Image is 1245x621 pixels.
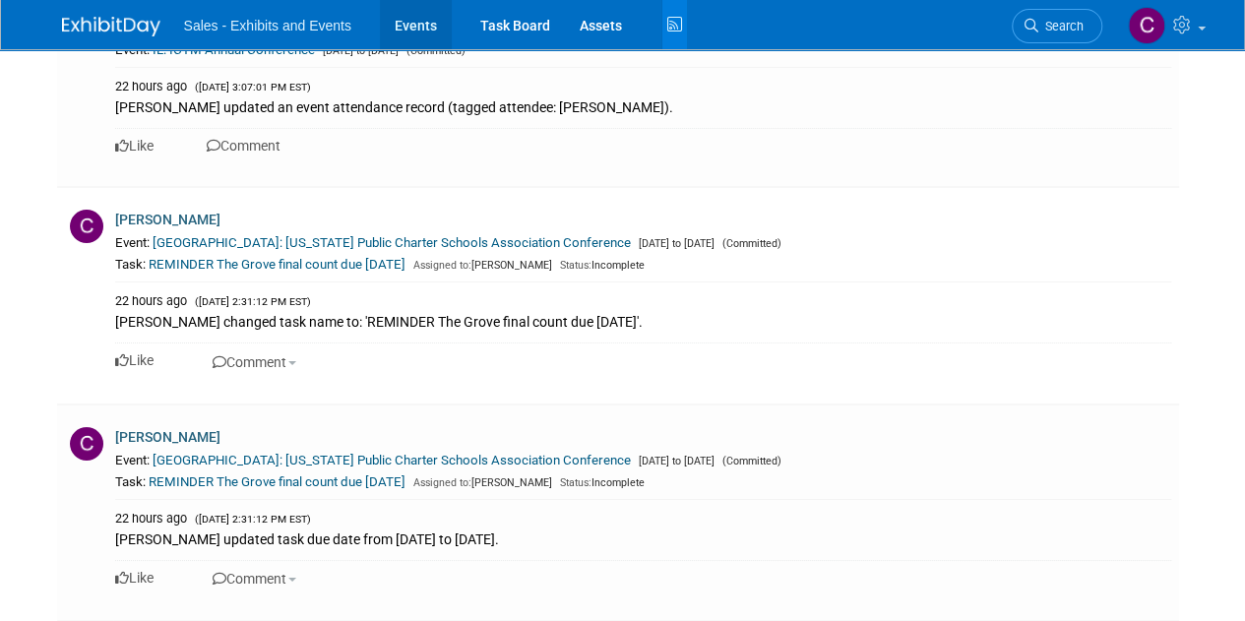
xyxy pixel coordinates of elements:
a: Search [1012,9,1102,43]
span: [PERSON_NAME] [408,476,552,489]
span: ([DATE] 3:07:01 PM EST) [190,81,311,93]
span: [DATE] to [DATE] [634,237,715,250]
span: 22 hours ago [115,293,187,308]
a: [PERSON_NAME] [115,212,220,227]
a: Like [115,352,154,368]
span: [DATE] to [DATE] [634,455,715,467]
span: Task: [115,257,146,272]
span: Status: [560,259,591,272]
img: Christine Lurz [1128,7,1165,44]
img: C.jpg [70,427,103,461]
a: Like [115,570,154,586]
span: Search [1038,19,1084,33]
span: ([DATE] 2:31:12 PM EST) [190,513,311,526]
a: REMINDER The Grove final count due [DATE] [149,257,405,272]
span: 22 hours ago [115,511,187,526]
span: Event: [115,235,150,250]
span: (Committed) [717,455,781,467]
span: Status: [560,476,591,489]
img: C.jpg [70,210,103,243]
img: ExhibitDay [62,17,160,36]
span: [PERSON_NAME] [408,259,552,272]
span: Incomplete [555,476,645,489]
span: Assigned to: [413,259,471,272]
a: REMINDER The Grove final count due [DATE] [149,474,405,489]
a: Like [115,138,154,154]
span: (Committed) [717,237,781,250]
div: [PERSON_NAME] changed task name to: 'REMINDER The Grove final count due [DATE]'. [115,310,1171,332]
span: Task: [115,474,146,489]
span: (Committed) [402,44,466,57]
span: 22 hours ago [115,79,187,93]
span: Event: [115,453,150,467]
a: [GEOGRAPHIC_DATA]: [US_STATE] Public Charter Schools Association Conference [153,235,631,250]
div: [PERSON_NAME] updated an event attendance record (tagged attendee: [PERSON_NAME]). [115,95,1171,117]
span: Incomplete [555,259,645,272]
a: [PERSON_NAME] [115,429,220,445]
div: [PERSON_NAME] updated task due date from [DATE] to [DATE]. [115,528,1171,549]
span: Sales - Exhibits and Events [184,18,351,33]
button: Comment [207,568,302,590]
span: Assigned to: [413,476,471,489]
span: [DATE] to [DATE] [318,44,399,57]
span: ([DATE] 2:31:12 PM EST) [190,295,311,308]
a: Comment [207,138,280,154]
a: [GEOGRAPHIC_DATA]: [US_STATE] Public Charter Schools Association Conference [153,453,631,467]
button: Comment [207,351,302,373]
